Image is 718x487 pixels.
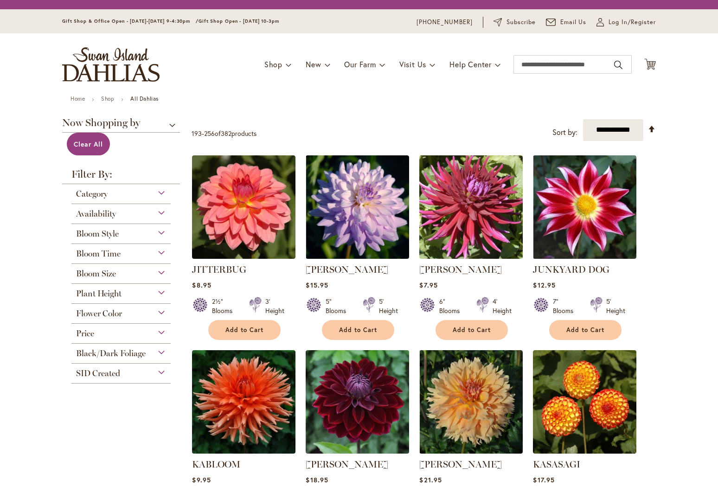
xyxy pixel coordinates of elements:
span: $9.95 [192,475,211,484]
span: Bloom Style [76,229,119,239]
a: Log In/Register [596,18,656,27]
span: Help Center [449,59,492,69]
span: Shop [264,59,282,69]
button: Add to Cart [436,320,508,340]
span: Now Shopping by [62,118,180,133]
a: Kaisha Lea [306,447,409,455]
span: Category [76,189,108,199]
span: New [306,59,321,69]
button: Add to Cart [322,320,394,340]
a: KABLOOM [192,459,240,470]
div: 7" Blooms [553,297,579,315]
img: KARMEL KORN [419,350,523,454]
a: KASASAGI [533,459,580,470]
img: JUANITA [419,155,523,259]
div: 5' Height [379,297,398,315]
a: [PHONE_NUMBER] [417,18,473,27]
span: Bloom Size [76,269,116,279]
a: JUNKYARD DOG [533,264,609,275]
img: Kaisha Lea [306,350,409,454]
span: Availability [76,209,116,219]
span: Subscribe [506,18,536,27]
img: KASASAGI [533,350,636,454]
strong: All Dahlias [130,95,159,102]
a: [PERSON_NAME] [419,459,502,470]
a: JUANITA [419,252,523,261]
button: Add to Cart [549,320,622,340]
a: Home [71,95,85,102]
span: Email Us [560,18,587,27]
span: Clear All [74,140,103,148]
div: 5' Height [606,297,625,315]
span: $17.95 [533,475,554,484]
span: $21.95 [419,475,442,484]
img: JORDAN NICOLE [306,155,409,259]
a: KASASAGI [533,447,636,455]
a: Clear All [67,133,110,155]
span: 382 [221,129,231,138]
span: Black/Dark Foliage [76,348,146,359]
button: Search [614,58,622,72]
span: $18.95 [306,475,328,484]
a: JORDAN NICOLE [306,252,409,261]
span: Add to Cart [566,326,604,334]
a: [PERSON_NAME] [306,459,388,470]
span: $15.95 [306,281,328,289]
span: Plant Height [76,288,122,299]
div: 2½" Blooms [212,297,238,315]
p: - of products [192,126,256,141]
a: Shop [101,95,114,102]
span: Visit Us [399,59,426,69]
span: Our Farm [344,59,376,69]
img: JITTERBUG [192,155,295,259]
a: [PERSON_NAME] [419,264,502,275]
button: Add to Cart [208,320,281,340]
span: 193 [192,129,202,138]
strong: Filter By: [62,169,180,184]
a: store logo [62,47,160,82]
span: Gift Shop Open - [DATE] 10-3pm [199,18,279,24]
a: JUNKYARD DOG [533,252,636,261]
label: Sort by: [552,124,577,141]
img: KABLOOM [192,350,295,454]
span: Log In/Register [609,18,656,27]
img: JUNKYARD DOG [533,155,636,259]
span: Price [76,328,94,339]
div: 5" Blooms [326,297,352,315]
span: SID Created [76,368,120,378]
span: $12.95 [533,281,555,289]
span: Add to Cart [453,326,491,334]
span: Flower Color [76,308,122,319]
div: 6" Blooms [439,297,465,315]
a: KABLOOM [192,447,295,455]
a: KARMEL KORN [419,447,523,455]
a: Subscribe [494,18,536,27]
span: Add to Cart [339,326,377,334]
a: Email Us [546,18,587,27]
span: 256 [204,129,215,138]
span: $8.95 [192,281,211,289]
div: 4' Height [493,297,512,315]
div: 3' Height [265,297,284,315]
a: JITTERBUG [192,264,246,275]
span: Bloom Time [76,249,121,259]
span: Add to Cart [225,326,263,334]
span: $7.95 [419,281,437,289]
a: [PERSON_NAME] [306,264,388,275]
span: Gift Shop & Office Open - [DATE]-[DATE] 9-4:30pm / [62,18,199,24]
a: JITTERBUG [192,252,295,261]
